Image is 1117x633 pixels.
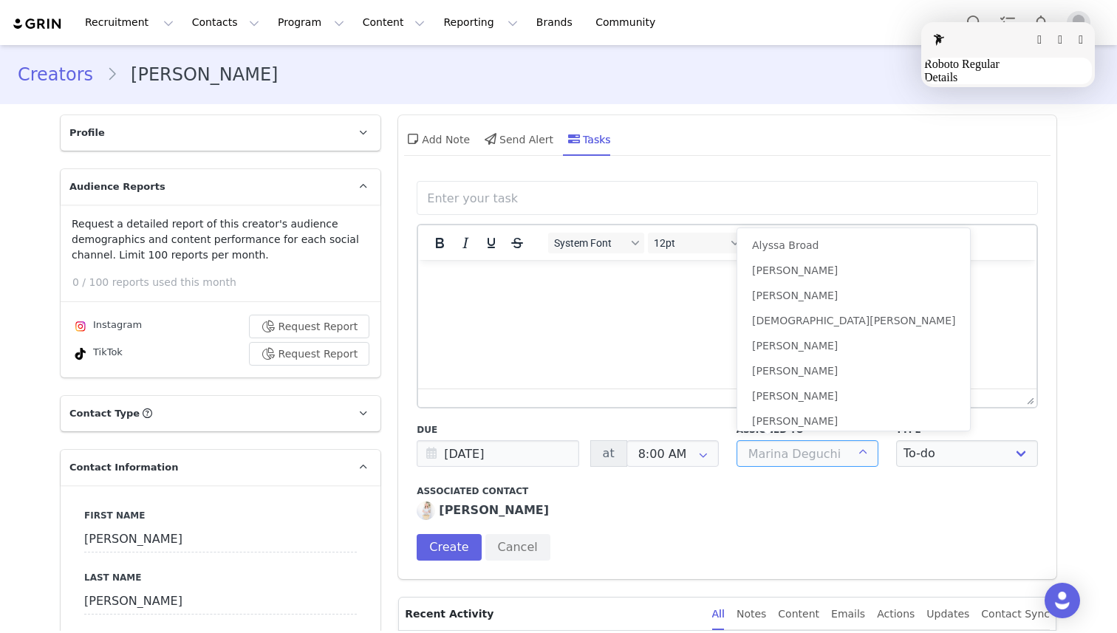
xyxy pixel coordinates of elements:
p: Request a detailed report of this creator's audience demographics and content performance for eac... [72,216,369,263]
input: Marina Deguchi [737,440,878,467]
span: [PERSON_NAME] [752,340,838,352]
div: Notes [737,598,766,631]
span: Contact Type [69,406,140,421]
div: Emails [831,598,865,631]
p: Reporting [443,15,493,30]
a: [PERSON_NAME] [117,61,291,88]
label: Due [417,423,718,437]
span: [PERSON_NAME] [752,365,838,377]
input: Pick a day [417,440,579,467]
span: Request Report [279,321,358,332]
p: Recent Activity [405,598,700,630]
button: Content [354,6,434,39]
button: Create [417,534,481,561]
button: Contacts [183,6,268,39]
button: Font sizes [648,233,744,253]
span: Request Report [279,349,358,359]
div: Tasks [565,121,611,157]
button: at [590,440,627,467]
span: [PERSON_NAME] [752,264,838,276]
p: 0 / 100 reports used this month [72,275,380,290]
button: Program [269,6,353,39]
button: Request Report [249,315,370,338]
p: Contacts [192,15,238,30]
div: [PERSON_NAME] [439,502,549,519]
span: 12pt [654,237,726,249]
span: Contact Information [69,460,178,475]
span: Alyssa Broad [752,239,819,251]
p: Content [363,15,404,30]
input: Enter your task [420,185,1034,211]
span: System Font [554,237,626,249]
p: Community [595,15,655,30]
span: [DEMOGRAPHIC_DATA][PERSON_NAME] [752,315,955,326]
div: Updates [926,598,969,631]
p: Program [278,15,321,30]
label: Type [896,423,1038,437]
span: Profile [69,126,105,140]
button: Recruitment [76,6,182,39]
span: [PERSON_NAME] [752,390,838,402]
button: Reporting [434,6,526,39]
input: Time [626,440,719,467]
button: Cancel [485,534,550,561]
label: Assigned to [737,423,878,437]
a: Community [587,6,671,39]
div: Content [778,598,819,631]
a: [PERSON_NAME] [417,502,549,520]
button: Request Report [249,342,370,366]
div: Send Alert [482,121,553,157]
div: Contact Sync [981,598,1050,631]
label: First Name [84,509,357,522]
div: All [712,598,725,631]
span: [PERSON_NAME] [752,415,838,427]
div: Instagram [72,318,142,335]
div: Actions [877,598,915,631]
body: Rich Text Area. Press ALT-0 for help. [12,12,607,28]
label: Associated Contact [417,485,1038,498]
div: Add Note [404,121,470,157]
a: Brands [527,6,586,39]
span: [PERSON_NAME] [752,290,838,301]
button: Fonts [548,233,644,253]
div: TikTok [72,345,123,363]
span: Audience Reports [69,179,165,194]
p: Recruitment [85,15,148,30]
p: Brands [536,15,573,30]
a: Creators [18,61,106,88]
label: Last Name [84,571,357,584]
